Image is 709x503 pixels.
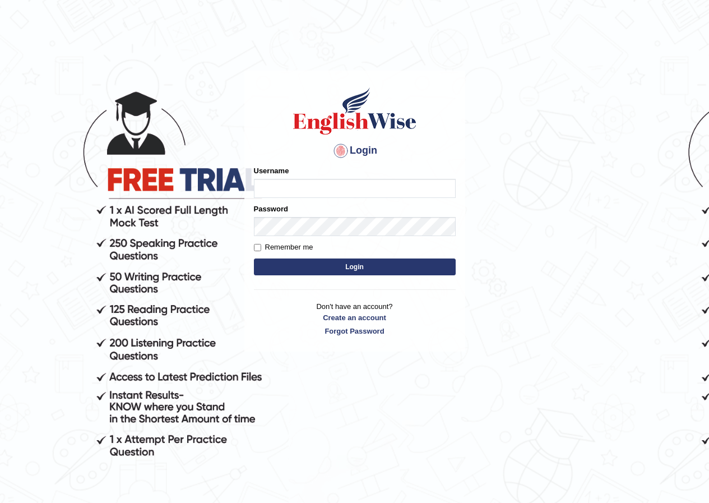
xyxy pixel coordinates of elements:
[254,326,456,336] a: Forgot Password
[254,244,261,251] input: Remember me
[254,312,456,323] a: Create an account
[254,142,456,160] h4: Login
[254,259,456,275] button: Login
[291,86,419,136] img: Logo of English Wise sign in for intelligent practice with AI
[254,165,289,176] label: Username
[254,301,456,336] p: Don't have an account?
[254,204,288,214] label: Password
[254,242,313,253] label: Remember me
